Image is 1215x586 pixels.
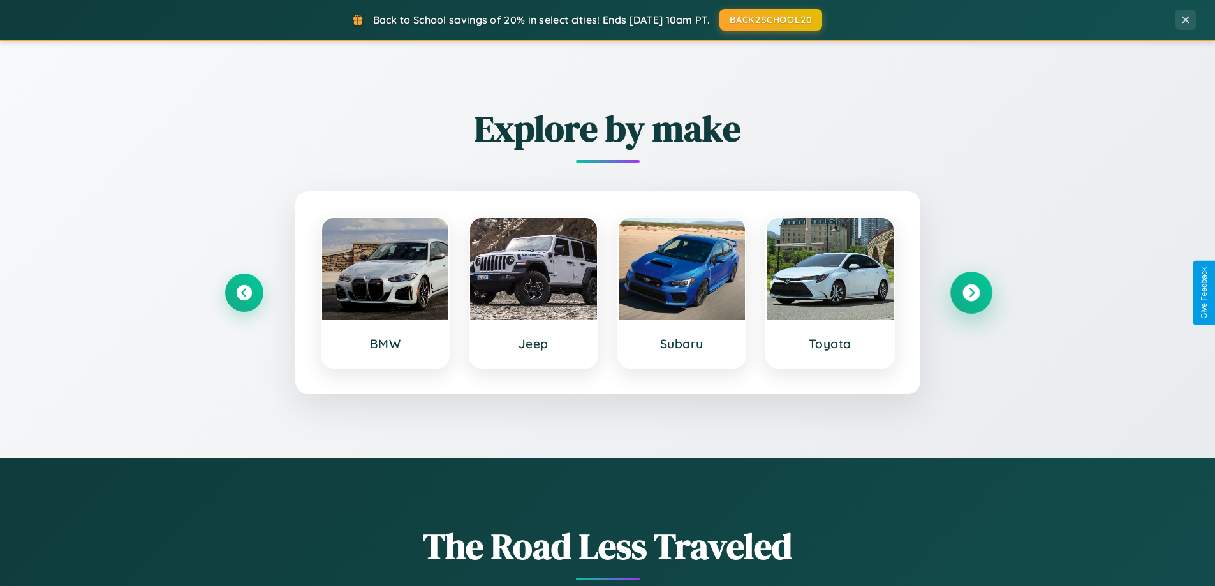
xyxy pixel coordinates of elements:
[779,336,881,351] h3: Toyota
[335,336,436,351] h3: BMW
[225,522,990,571] h1: The Road Less Traveled
[631,336,733,351] h3: Subaru
[719,9,822,31] button: BACK2SCHOOL20
[373,13,710,26] span: Back to School savings of 20% in select cities! Ends [DATE] 10am PT.
[1200,267,1209,319] div: Give Feedback
[225,104,990,153] h2: Explore by make
[483,336,584,351] h3: Jeep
